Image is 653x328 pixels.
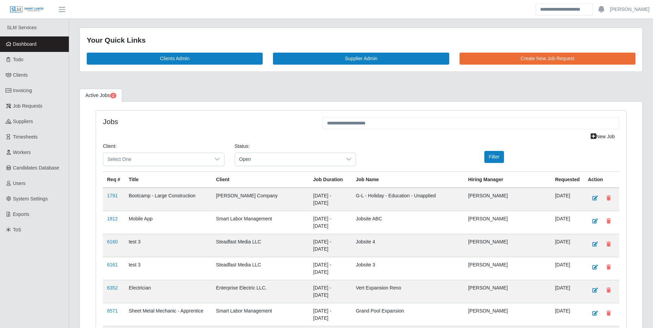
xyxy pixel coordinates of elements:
span: ToS [13,227,21,232]
label: Status: [235,143,250,150]
td: [PERSON_NAME] [464,211,551,234]
h4: Jobs [103,117,312,126]
td: [DATE] - [DATE] [309,234,352,257]
span: Clients [13,72,28,78]
a: [PERSON_NAME] [610,6,650,13]
td: [PERSON_NAME] [464,303,551,326]
span: Pending Jobs [110,93,116,98]
span: Users [13,181,26,186]
td: Electrician [125,280,212,303]
td: [PERSON_NAME] [464,280,551,303]
td: [DATE] [551,257,584,280]
td: [PERSON_NAME] Company [212,188,309,211]
th: Hiring Manager [464,172,551,188]
input: Search [536,3,593,15]
td: [PERSON_NAME] [464,188,551,211]
a: New Job [586,131,619,143]
th: Action [584,172,619,188]
span: Suppliers [13,119,33,124]
td: Sheet Metal Mechanic - Apprentice [125,303,212,326]
img: SLM Logo [10,6,44,13]
td: [DATE] - [DATE] [309,280,352,303]
td: Grand Pool Expansion [352,303,464,326]
span: SLM Services [7,25,36,30]
th: Req # [103,172,125,188]
td: test 3 [125,257,212,280]
span: Select One [103,153,210,166]
th: Job Duration [309,172,352,188]
a: 1812 [107,216,118,221]
td: Jobsite ABC [352,211,464,234]
th: Job Name [352,172,464,188]
td: [DATE] - [DATE] [309,211,352,234]
td: G-L - Holiday - Education - Unapplied [352,188,464,211]
td: Smart Labor Management [212,303,309,326]
td: [DATE] [551,280,584,303]
td: Enterprise Electric LLC. [212,280,309,303]
td: Vert Expansion Reno [352,280,464,303]
a: 1791 [107,193,118,198]
span: System Settings [13,196,48,201]
a: 6161 [107,262,118,267]
td: [DATE] [551,188,584,211]
td: Mobile App [125,211,212,234]
span: Dashboard [13,41,37,47]
td: [DATE] - [DATE] [309,257,352,280]
span: Job Requests [13,103,43,109]
td: [DATE] - [DATE] [309,188,352,211]
a: Clients Admin [87,53,263,65]
td: [DATE] - [DATE] [309,303,352,326]
span: Invoicing [13,88,32,93]
td: Steadfast Media LLC [212,257,309,280]
td: Steadfast Media LLC [212,234,309,257]
td: [DATE] [551,211,584,234]
td: Smart Labor Management [212,211,309,234]
label: Client: [103,143,117,150]
span: Timesheets [13,134,38,140]
td: Jobsite 3 [352,257,464,280]
th: Client [212,172,309,188]
td: [PERSON_NAME] [464,257,551,280]
a: Create New Job Request [460,53,635,65]
td: [DATE] [551,303,584,326]
a: Active Jobs [80,89,122,102]
a: 8571 [107,308,118,314]
a: 6352 [107,285,118,291]
span: Todo [13,57,23,62]
span: Candidates Database [13,165,60,171]
td: test 3 [125,234,212,257]
div: Your Quick Links [87,35,635,46]
a: 6160 [107,239,118,244]
td: Jobsite 4 [352,234,464,257]
span: Open [235,153,342,166]
th: Title [125,172,212,188]
td: Bootcamp - Large Construction [125,188,212,211]
button: Filter [484,151,504,163]
span: Exports [13,211,29,217]
th: Requested [551,172,584,188]
a: Supplier Admin [273,53,449,65]
span: Workers [13,150,31,155]
td: [PERSON_NAME] [464,234,551,257]
td: [DATE] [551,234,584,257]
